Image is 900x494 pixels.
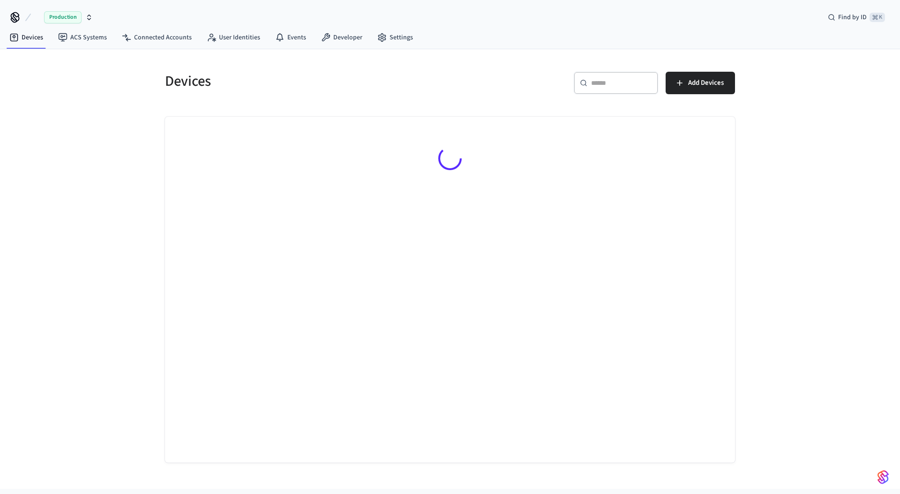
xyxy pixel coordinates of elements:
a: ACS Systems [51,29,114,46]
h5: Devices [165,72,444,91]
div: Find by ID⌘ K [820,9,892,26]
a: Connected Accounts [114,29,199,46]
span: Production [44,11,82,23]
a: Events [268,29,314,46]
a: Developer [314,29,370,46]
a: User Identities [199,29,268,46]
span: Find by ID [838,13,867,22]
img: SeamLogoGradient.69752ec5.svg [877,470,889,485]
span: Add Devices [688,77,724,89]
a: Settings [370,29,420,46]
a: Devices [2,29,51,46]
button: Add Devices [666,72,735,94]
span: ⌘ K [870,13,885,22]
